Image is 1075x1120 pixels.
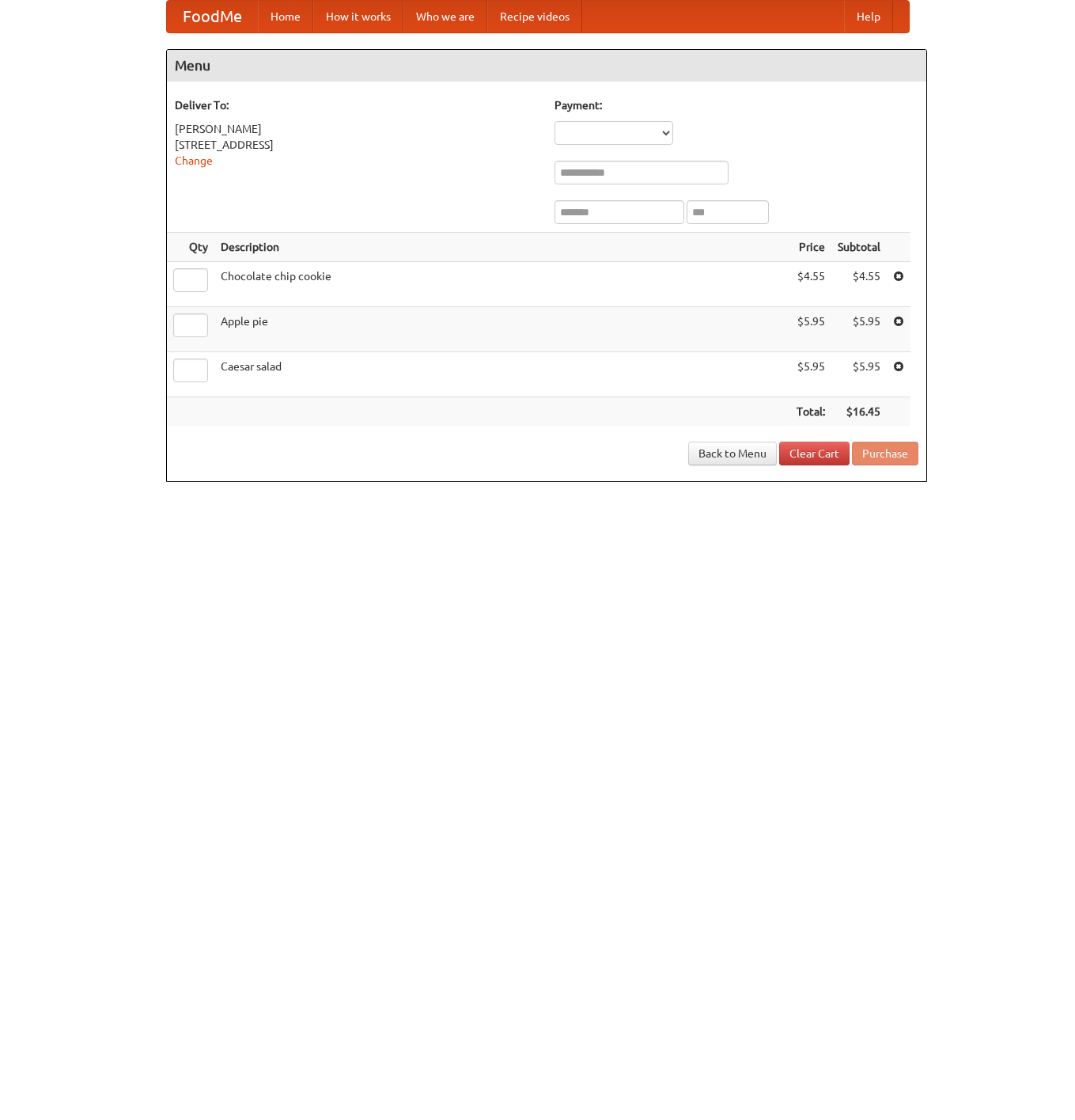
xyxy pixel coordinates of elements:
[790,233,831,262] th: Price
[790,262,831,307] td: $4.55
[214,307,790,352] td: Apple pie
[555,97,918,113] h5: Payment:
[167,50,926,82] h4: Menu
[167,233,214,262] th: Qty
[844,1,893,32] a: Help
[688,442,777,465] a: Back to Menu
[779,442,850,465] a: Clear Cart
[790,307,831,352] td: $5.95
[167,1,258,32] a: FoodMe
[831,397,887,427] th: $16.45
[175,121,539,137] div: [PERSON_NAME]
[831,307,887,352] td: $5.95
[175,97,539,113] h5: Deliver To:
[831,233,887,262] th: Subtotal
[214,352,790,397] td: Caesar salad
[175,137,539,153] div: [STREET_ADDRESS]
[313,1,403,32] a: How it works
[403,1,487,32] a: Who we are
[790,352,831,397] td: $5.95
[831,352,887,397] td: $5.95
[258,1,313,32] a: Home
[214,262,790,307] td: Chocolate chip cookie
[214,233,790,262] th: Description
[790,397,831,427] th: Total:
[175,154,213,167] a: Change
[852,442,918,465] button: Purchase
[831,262,887,307] td: $4.55
[487,1,582,32] a: Recipe videos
